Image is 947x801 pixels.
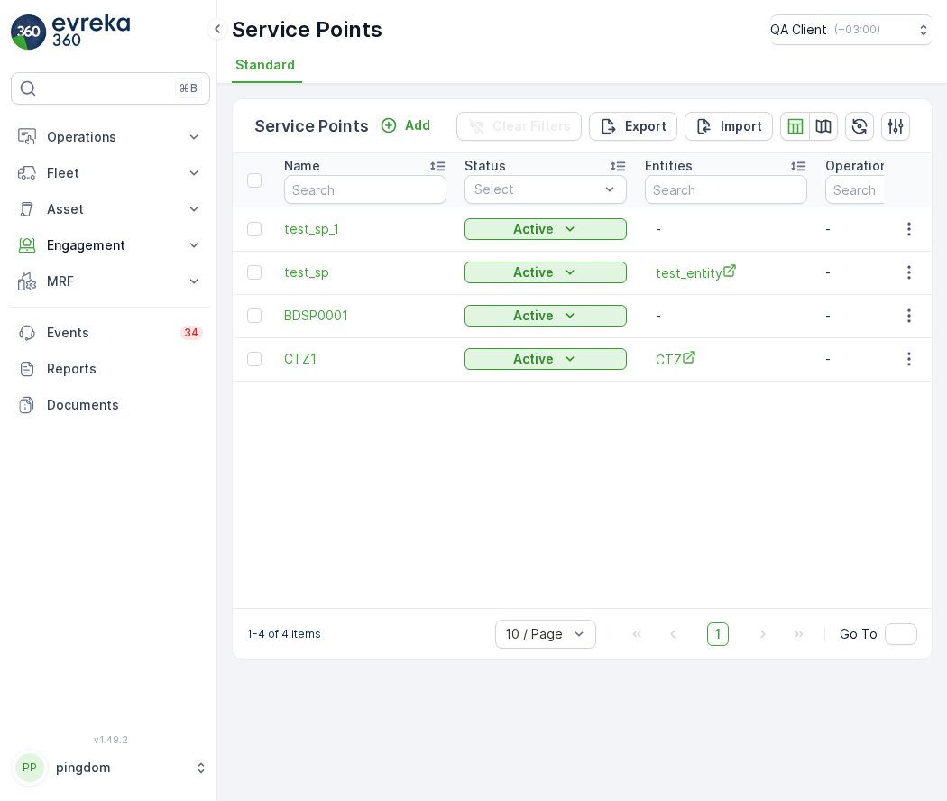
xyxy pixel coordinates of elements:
button: Export [589,112,677,141]
button: MRF [11,263,210,299]
button: Fleet [11,155,210,191]
p: Name [284,157,320,175]
p: Clear Filters [492,117,571,135]
p: Status [464,157,506,175]
a: test_sp [284,263,446,281]
a: Reports [11,351,210,387]
button: Active [464,305,627,327]
img: logo [11,14,47,51]
div: Toggle Row Selected [247,352,262,366]
p: Import [721,117,762,135]
span: Standard [235,56,295,74]
p: Active [513,220,554,238]
span: v 1.49.2 [11,734,210,745]
button: PPpingdom [11,749,210,787]
input: Search [284,175,446,204]
button: QA Client(+03:00) [770,14,933,45]
p: Entities [645,157,693,175]
a: Documents [11,387,210,423]
p: Engagement [47,236,174,254]
p: Active [513,307,554,325]
p: Export [625,117,667,135]
div: Toggle Row Selected [247,222,262,236]
p: QA Client [770,21,827,39]
button: Import [685,112,773,141]
a: BDSP0001 [284,307,446,325]
button: Add [372,115,437,136]
p: Active [513,350,554,368]
a: CTZ1 [284,350,446,368]
span: 1 [707,622,729,646]
p: Select [474,180,599,198]
button: Active [464,262,627,283]
button: Asset [11,191,210,227]
div: PP [15,753,44,782]
p: Operations [47,128,174,146]
div: Toggle Row Selected [247,265,262,280]
p: Events [47,324,170,342]
p: ⌘B [179,81,198,96]
button: Active [464,348,627,370]
a: test_sp_1 [284,220,446,238]
p: Active [513,263,554,281]
button: Operations [11,119,210,155]
p: Fleet [47,164,174,182]
div: Toggle Row Selected [247,308,262,323]
p: Documents [47,396,203,414]
p: MRF [47,272,174,290]
p: Reports [47,360,203,378]
p: pingdom [56,759,185,777]
p: - [656,220,796,238]
p: Service Points [232,15,382,44]
p: 34 [184,326,199,340]
a: test_entity [656,263,796,282]
a: Events34 [11,315,210,351]
p: Add [405,116,430,134]
button: Engagement [11,227,210,263]
span: Go To [840,625,878,643]
input: Search [645,175,807,204]
p: ( +03:00 ) [834,23,880,37]
button: Clear Filters [456,112,582,141]
a: CTZ [656,350,796,369]
p: Service Points [254,114,369,139]
img: logo_light-DOdMpM7g.png [52,14,130,51]
p: Asset [47,200,174,218]
p: 1-4 of 4 items [247,627,321,641]
p: - [656,307,796,325]
button: Active [464,218,627,240]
